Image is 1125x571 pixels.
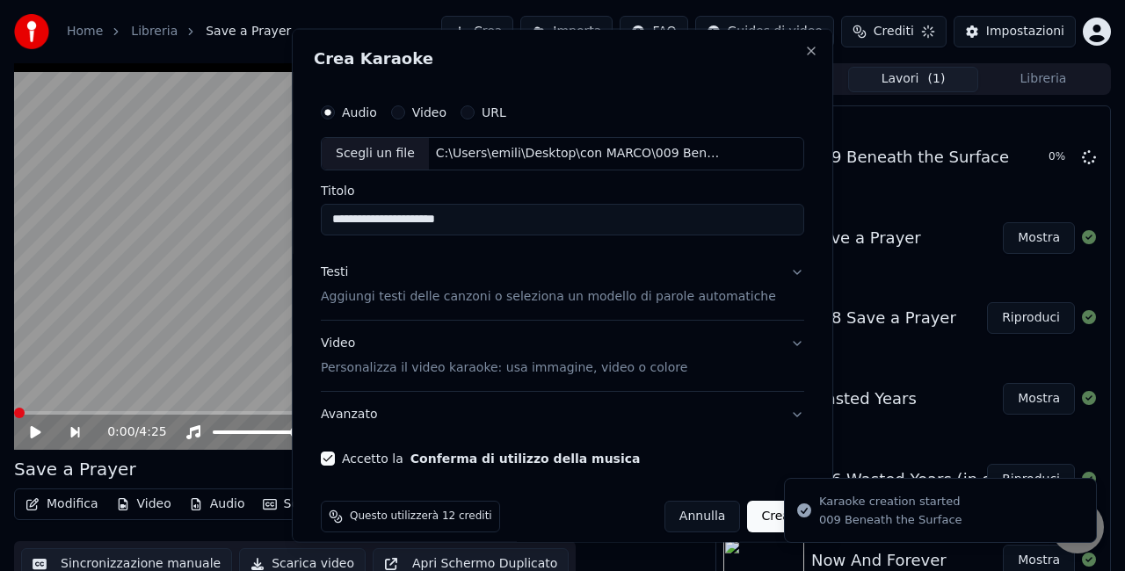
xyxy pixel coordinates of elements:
[321,249,804,319] button: TestiAggiungi testi delle canzoni o seleziona un modello di parole automatiche
[410,452,641,464] button: Accetto la
[429,145,728,163] div: C:\Users\emili\Desktop\con MARCO\009 Beneath the Surface.mp3
[412,106,446,119] label: Video
[350,509,492,523] span: Questo utilizzerà 12 crediti
[321,184,804,196] label: Titolo
[321,320,804,390] button: VideoPersonalizza il video karaoke: usa immagine, video o colore
[321,358,687,376] p: Personalizza il video karaoke: usa immagine, video o colore
[322,138,429,170] div: Scegli un file
[321,391,804,437] button: Avanzato
[321,334,687,376] div: Video
[321,263,348,280] div: Testi
[342,452,640,464] label: Accetto la
[321,287,776,305] p: Aggiungi testi delle canzoni o seleziona un modello di parole automatiche
[748,500,804,531] button: Crea
[482,106,506,119] label: URL
[342,106,377,119] label: Audio
[314,51,811,67] h2: Crea Karaoke
[664,500,741,531] button: Annulla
